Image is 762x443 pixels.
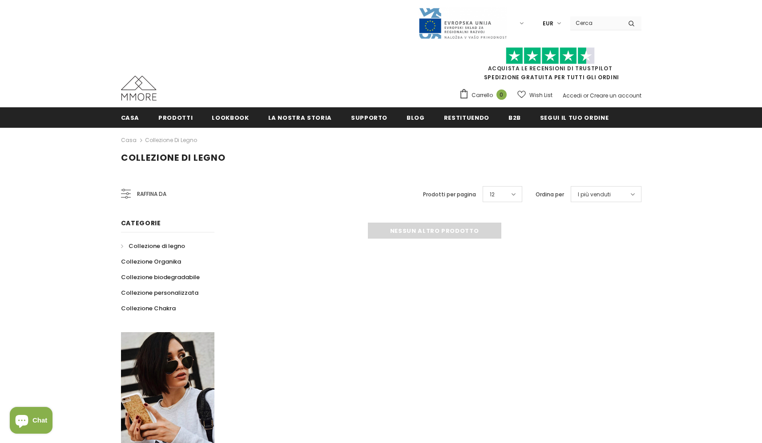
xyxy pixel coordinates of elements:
a: Prodotti [158,107,193,127]
span: Lookbook [212,114,249,122]
input: Search Site [570,16,621,29]
a: Creare un account [590,92,641,99]
a: Javni Razpis [418,19,507,27]
span: Restituendo [444,114,489,122]
img: Fidati di Pilot Stars [506,47,595,65]
span: supporto [351,114,387,122]
span: B2B [508,114,521,122]
span: Casa [121,114,140,122]
a: Blog [407,107,425,127]
a: Collezione di legno [121,238,185,254]
span: Collezione di legno [129,242,185,250]
span: Raffina da [137,189,166,199]
span: SPEDIZIONE GRATUITA PER TUTTI GLI ORDINI [459,51,641,81]
a: B2B [508,107,521,127]
img: Javni Razpis [418,7,507,40]
a: Accedi [563,92,582,99]
a: Collezione personalizzata [121,285,198,301]
span: Collezione personalizzata [121,289,198,297]
img: Casi MMORE [121,76,157,101]
span: EUR [543,19,553,28]
a: Collezione Organika [121,254,181,269]
a: La nostra storia [268,107,332,127]
span: Segui il tuo ordine [540,114,609,122]
span: Categorie [121,219,161,228]
span: Collezione biodegradabile [121,273,200,281]
a: Casa [121,135,137,146]
inbox-online-store-chat: Shopify online store chat [7,407,55,436]
span: Prodotti [158,114,193,122]
a: Segui il tuo ordine [540,107,609,127]
a: Collezione Chakra [121,301,176,316]
span: 12 [490,190,495,199]
a: Collezione biodegradabile [121,269,200,285]
span: La nostra storia [268,114,332,122]
a: Carrello 0 [459,89,511,102]
span: Collezione Chakra [121,304,176,313]
span: I più venduti [578,190,611,199]
a: Acquista le recensioni di TrustPilot [488,65,613,72]
a: supporto [351,107,387,127]
span: Carrello [472,91,493,100]
a: Casa [121,107,140,127]
span: 0 [496,89,507,100]
label: Ordina per [536,190,564,199]
span: Blog [407,114,425,122]
label: Prodotti per pagina [423,190,476,199]
span: Collezione Organika [121,257,181,266]
a: Wish List [517,87,552,103]
span: Collezione di legno [121,151,226,164]
a: Collezione di legno [145,136,197,144]
a: Lookbook [212,107,249,127]
span: or [583,92,589,99]
span: Wish List [529,91,552,100]
a: Restituendo [444,107,489,127]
